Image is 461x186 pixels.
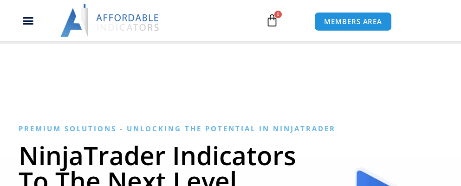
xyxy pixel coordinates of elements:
span: 0 [274,11,282,18]
div: Menu Toggle [5,12,51,29]
a: 0 [252,7,292,34]
img: LogoAI | Affordable Indicators – NinjaTrader [60,4,160,37]
h6: Premium Solutions - Unlocking the Potential in NinjaTrader [19,124,442,133]
a: MEMBERS AREA [314,12,392,31]
span: MEMBERS AREA [324,18,382,25]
